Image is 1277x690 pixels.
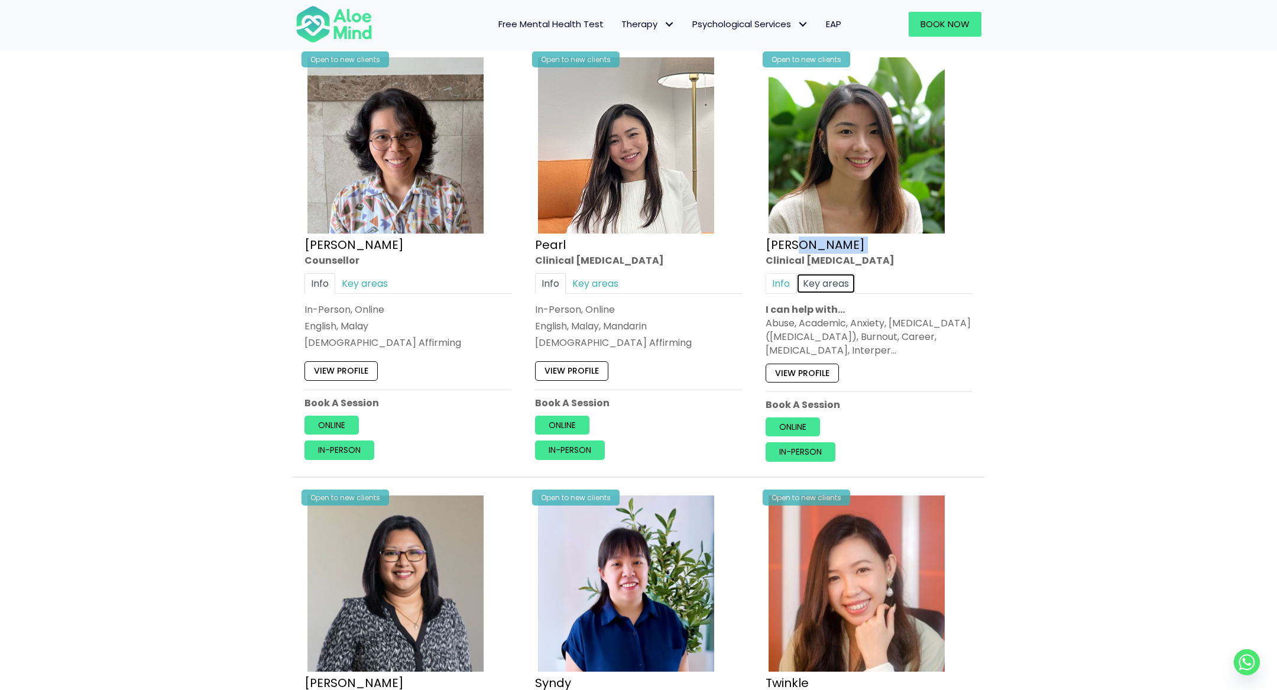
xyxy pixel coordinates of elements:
a: Free Mental Health Test [490,12,612,37]
p: I can help with… [766,303,973,316]
a: Online [535,416,589,435]
img: Aloe mind Logo [296,5,372,44]
a: View profile [304,362,378,381]
div: Open to new clients [763,51,850,67]
a: [PERSON_NAME] [766,237,865,253]
p: Book A Session [766,398,973,412]
a: [PERSON_NAME] [304,237,404,253]
a: Book Now [909,12,981,37]
a: Info [766,273,796,294]
a: Key areas [796,273,855,294]
p: English, Malay, Mandarin [535,319,742,333]
img: Psychological assessments (Teens and Children) [769,495,945,672]
span: Book Now [921,18,970,30]
span: Psychological Services [692,18,808,30]
div: In-Person, Online [304,303,511,316]
span: EAP [826,18,841,30]
nav: Menu [388,12,850,37]
div: Open to new clients [532,490,620,506]
a: Online [766,417,820,436]
a: EAP [817,12,850,37]
a: Psychological ServicesPsychological Services: submenu [683,12,817,37]
img: Syndy [538,495,714,672]
span: Psychological Services: submenu [794,16,811,33]
div: Abuse, Academic, Anxiety, [MEDICAL_DATA] ([MEDICAL_DATA]), Burnout, Career, [MEDICAL_DATA], Inter... [766,316,973,358]
a: Key areas [566,273,625,294]
div: Clinical [MEDICAL_DATA] [535,254,742,267]
a: View profile [766,364,839,383]
a: Info [304,273,335,294]
img: Sabrina [307,495,484,672]
a: In-person [766,442,835,461]
p: Book A Session [535,396,742,410]
img: Peggy Clin Psych [769,57,945,234]
img: Pearl photo [538,57,714,234]
a: In-person [535,440,605,459]
span: Therapy [621,18,675,30]
a: Online [304,416,359,435]
a: Key areas [335,273,394,294]
div: Open to new clients [763,490,850,506]
div: In-Person, Online [535,303,742,316]
div: Clinical [MEDICAL_DATA] [766,254,973,267]
p: Book A Session [304,396,511,410]
img: zafeera counsellor [307,57,484,234]
a: Pearl [535,237,566,253]
a: In-person [304,440,374,459]
div: Counsellor [304,254,511,267]
span: Therapy: submenu [660,16,678,33]
div: [DEMOGRAPHIC_DATA] Affirming [304,336,511,349]
div: Open to new clients [302,490,389,506]
p: English, Malay [304,319,511,333]
div: Open to new clients [532,51,620,67]
a: View profile [535,362,608,381]
span: Free Mental Health Test [498,18,604,30]
a: Info [535,273,566,294]
a: TherapyTherapy: submenu [612,12,683,37]
a: Whatsapp [1234,649,1260,675]
div: Open to new clients [302,51,389,67]
div: [DEMOGRAPHIC_DATA] Affirming [535,336,742,349]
